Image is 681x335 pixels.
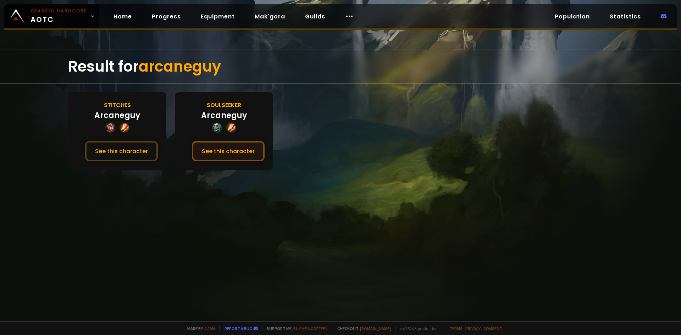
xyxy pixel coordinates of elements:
a: a fan [204,326,215,331]
a: Buy me a coffee [293,326,328,331]
a: Mak'gora [249,9,291,24]
button: See this character [192,141,265,161]
a: Equipment [195,9,240,24]
div: Soulseeker [207,101,241,110]
div: Stitches [104,101,131,110]
div: Arcaneguy [201,110,247,121]
span: arcaneguy [139,56,221,77]
a: [DOMAIN_NAME] [360,326,391,331]
button: See this character [85,141,158,161]
span: Checkout [333,326,391,331]
a: Consent [483,326,502,331]
a: Report a bug [225,326,252,331]
div: Arcaneguy [94,110,140,121]
a: Terms [449,326,463,331]
a: Population [549,9,596,24]
a: Guilds [299,9,331,24]
a: Statistics [604,9,647,24]
small: Classic Hardcore [31,8,87,14]
a: Home [108,9,138,24]
span: Support me, [262,326,328,331]
span: Made by [183,326,215,331]
span: AOTC [31,8,87,25]
a: Progress [146,9,187,24]
a: Classic HardcoreAOTC [4,4,99,28]
div: Result for [68,50,613,83]
span: v. d752d5 - production [395,326,438,331]
a: Privacy [465,326,481,331]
